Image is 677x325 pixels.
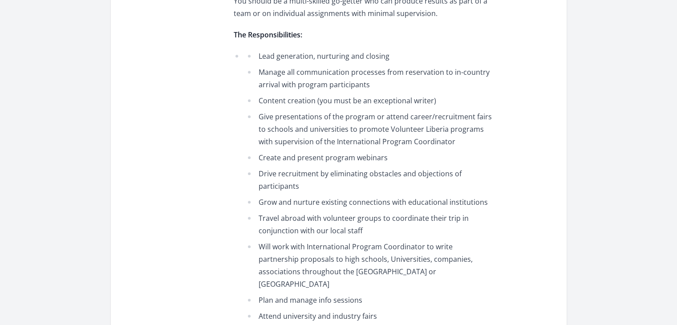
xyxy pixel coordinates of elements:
[246,310,494,322] li: Attend university and industry fairs
[246,240,494,290] li: Will work with International Program Coordinator to write partnership proposals to high schools, ...
[246,212,494,237] li: Travel abroad with volunteer groups to coordinate their trip in conjunction with our local staff
[246,294,494,306] li: Plan and manage info sessions
[246,94,494,107] li: Content creation (you must be an exceptional writer)
[246,66,494,91] li: Manage all communication processes from reservation to in-country arrival with program participants
[234,30,302,40] strong: The Responsibilities:
[246,151,494,164] li: Create and present program webinars
[246,196,494,208] li: Grow and nurture existing connections with educational institutions
[246,50,494,62] li: Lead generation, nurturing and closing
[246,110,494,148] li: Give presentations of the program or attend career/recruitment fairs to schools and universities ...
[246,167,494,192] li: Drive recruitment by eliminating obstacles and objections of participants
